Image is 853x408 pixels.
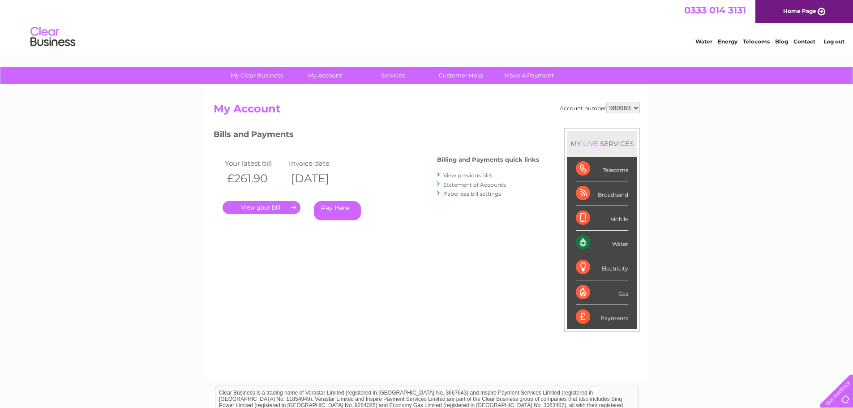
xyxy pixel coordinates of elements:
[223,157,287,169] td: Your latest bill
[443,190,501,197] a: Paperless bill settings
[775,38,788,45] a: Blog
[287,169,351,188] th: [DATE]
[576,181,628,206] div: Broadband
[214,103,640,120] h2: My Account
[576,206,628,231] div: Mobile
[560,103,640,113] div: Account number
[567,131,637,156] div: MY SERVICES
[823,38,844,45] a: Log out
[30,23,76,51] img: logo.png
[215,5,639,43] div: Clear Business is a trading name of Verastar Limited (registered in [GEOGRAPHIC_DATA] No. 3667643...
[576,231,628,255] div: Water
[576,157,628,181] div: Telecoms
[356,67,430,84] a: Services
[220,67,294,84] a: My Clear Business
[288,67,362,84] a: My Account
[718,38,737,45] a: Energy
[314,201,361,220] a: Pay Here
[743,38,770,45] a: Telecoms
[684,4,746,16] a: 0333 014 3131
[581,139,600,148] div: LIVE
[492,67,566,84] a: Make A Payment
[576,255,628,280] div: Electricity
[695,38,712,45] a: Water
[223,201,300,214] a: .
[576,280,628,305] div: Gas
[443,172,493,179] a: View previous bills
[424,67,498,84] a: Customer Help
[223,169,287,188] th: £261.90
[287,157,351,169] td: Invoice date
[793,38,815,45] a: Contact
[443,181,506,188] a: Statement of Accounts
[214,128,539,144] h3: Bills and Payments
[437,156,539,163] h4: Billing and Payments quick links
[576,305,628,329] div: Payments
